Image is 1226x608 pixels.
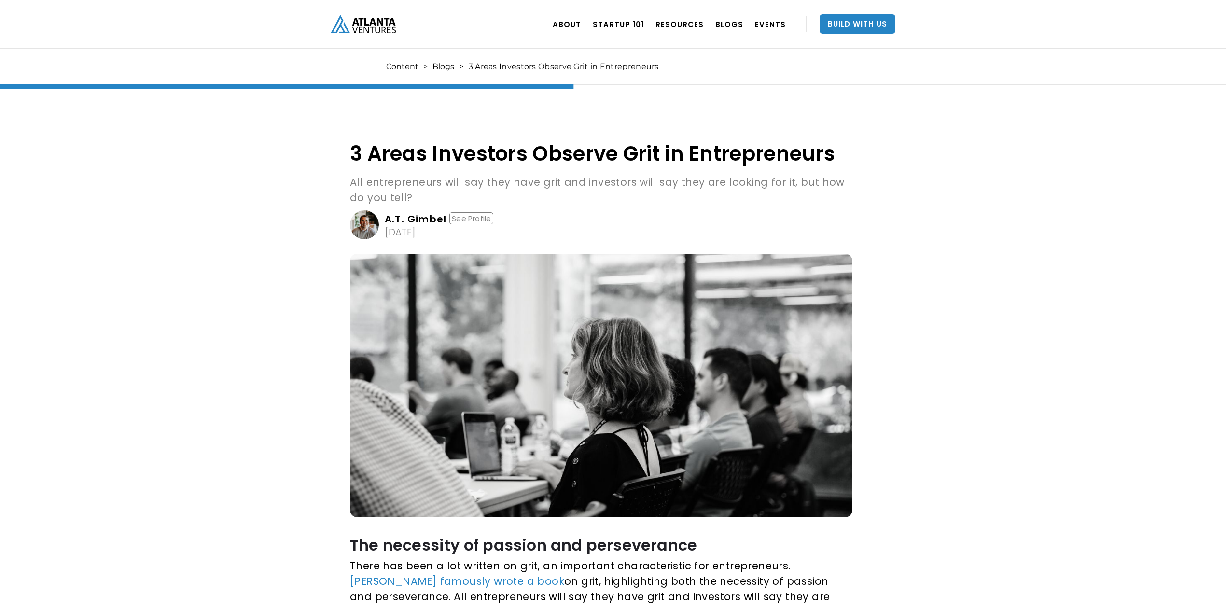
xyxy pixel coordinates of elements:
[593,11,644,38] a: Startup 101
[755,11,786,38] a: EVENTS
[432,62,454,71] a: Blogs
[655,11,704,38] a: RESOURCES
[350,537,849,553] h2: The necessity of passion and perseverance
[553,11,581,38] a: ABOUT
[820,14,895,34] a: Build With Us
[350,175,852,206] p: All entrepreneurs will say they have grit and investors will say they are looking for it, but how...
[449,212,493,224] div: See Profile
[469,62,659,71] div: 3 Areas Investors Observe Grit in Entrepreneurs
[350,142,852,165] h1: 3 Areas Investors Observe Grit in Entrepreneurs
[715,11,743,38] a: BLOGS
[385,227,416,237] div: [DATE]
[350,210,852,239] a: A.T. GimbelSee Profile[DATE]
[385,214,446,224] div: A.T. Gimbel
[423,62,428,71] div: >
[459,62,463,71] div: >
[386,62,418,71] a: Content
[350,574,564,588] a: [PERSON_NAME] famously wrote a book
